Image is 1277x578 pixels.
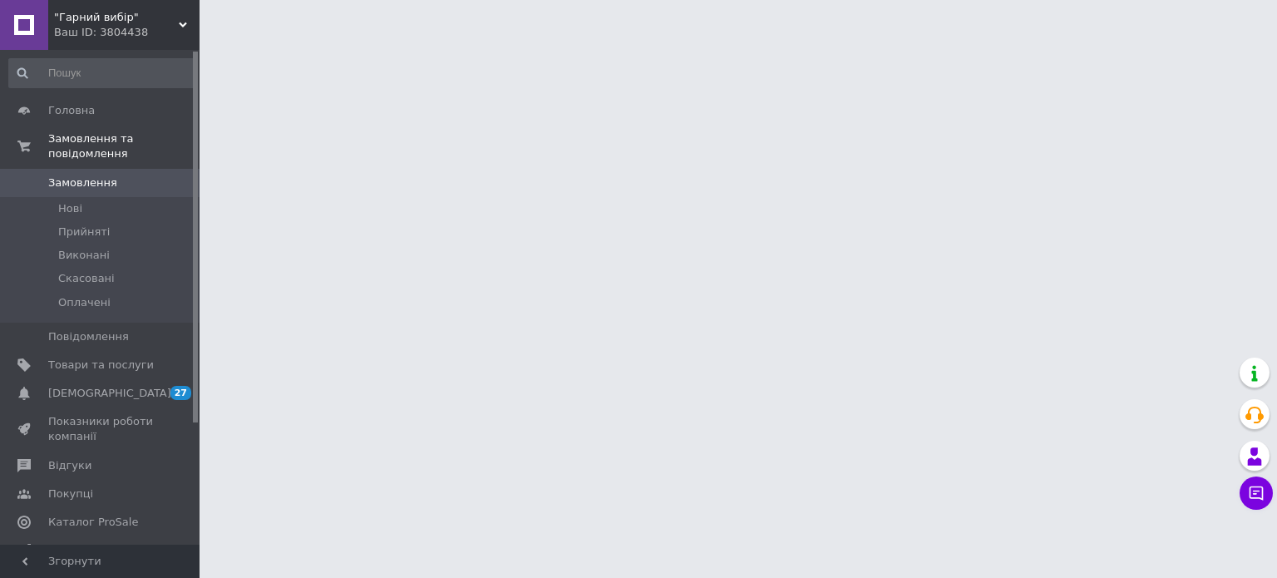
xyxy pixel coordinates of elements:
[54,10,179,25] span: "Гарний вибір"
[48,131,200,161] span: Замовлення та повідомлення
[48,543,106,558] span: Аналітика
[170,386,191,400] span: 27
[48,358,154,373] span: Товари та послуги
[58,201,82,216] span: Нові
[8,58,196,88] input: Пошук
[48,487,93,501] span: Покупці
[48,414,154,444] span: Показники роботи компанії
[1240,477,1273,510] button: Чат з покупцем
[48,103,95,118] span: Головна
[48,386,171,401] span: [DEMOGRAPHIC_DATA]
[58,271,115,286] span: Скасовані
[48,458,91,473] span: Відгуки
[58,248,110,263] span: Виконані
[48,515,138,530] span: Каталог ProSale
[58,225,110,240] span: Прийняті
[48,175,117,190] span: Замовлення
[58,295,111,310] span: Оплачені
[54,25,200,40] div: Ваш ID: 3804438
[48,329,129,344] span: Повідомлення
